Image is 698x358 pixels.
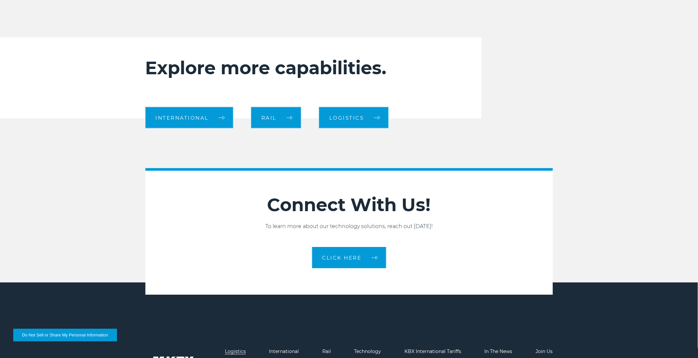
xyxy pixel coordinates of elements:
a: International [269,348,299,354]
p: To learn more about our technology solutions, reach out [DATE]! [145,222,553,230]
a: CLICK HERE arrow arrow [312,247,386,268]
span: Logistics [329,115,364,120]
a: International arrow arrow [145,107,234,128]
h2: Explore more capabilities. [145,57,459,79]
a: Rail [322,348,331,354]
button: Do Not Sell or Share My Personal Information [13,329,117,341]
a: In The News [485,348,512,354]
span: CLICK HERE [322,255,362,260]
a: Logistics [225,348,246,354]
a: Join Us [536,348,553,354]
a: Rail arrow arrow [251,107,301,128]
a: Technology [354,348,381,354]
a: KBX International Tariffs [404,348,461,354]
h2: Connect With Us! [145,194,553,216]
span: Rail [261,115,277,120]
a: Logistics arrow arrow [319,107,389,128]
span: International [156,115,209,120]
